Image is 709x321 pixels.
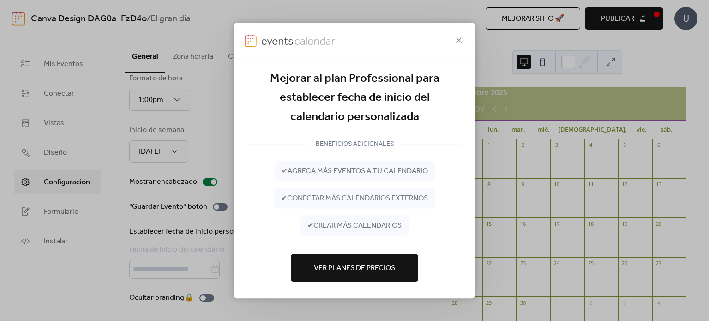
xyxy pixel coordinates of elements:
div: BENEFICIOS ADICIONALES [308,138,401,149]
span: ✔ crear más calendarios [307,220,402,231]
button: Ver Planes de Precios [291,254,418,282]
img: logo-icon [245,34,257,47]
span: ✔ conectar más calendarios externos [281,193,428,204]
span: Ver Planes de Precios [314,263,395,274]
span: ✔ agrega más eventos a tu calendario [282,166,428,177]
img: logo-type [261,34,336,47]
div: Mejorar al plan Professional para establecer fecha de inicio del calendario personalizada [248,69,461,127]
